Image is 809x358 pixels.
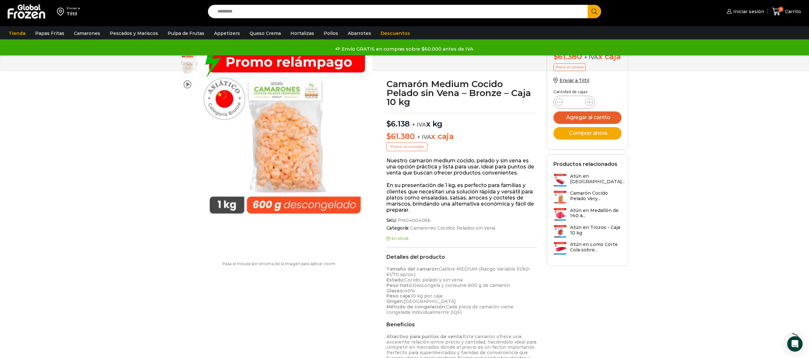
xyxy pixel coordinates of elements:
strong: Estado: [386,277,404,283]
span: Enviar a Tiltil [559,77,589,83]
a: Enviar a Tiltil [553,77,589,83]
p: x caja [386,132,537,141]
span: PM04004056 [397,218,431,223]
span: + IVA [417,134,431,140]
a: Atún en [GEOGRAPHIC_DATA]... [553,174,625,187]
a: Hortalizas [287,27,317,39]
strong: Método de congelación: [386,304,446,310]
a: Atún en Medallón de 140 a... [553,208,622,222]
span: + IVA [412,121,426,128]
span: + IVA [584,54,598,61]
p: Cantidad de cajas [553,90,622,94]
a: Pulpa de Frutas [164,27,208,39]
h1: Camarón Medium Cocido Pelado sin Vena – Bronze – Caja 10 kg [386,79,537,106]
input: Product quantity [568,98,580,107]
button: Agregar al carrito [553,111,622,124]
span: camaron medium bronze [181,61,194,74]
strong: Peso caja: [386,293,411,299]
h3: Atún en Medallón de 140 a... [570,208,622,219]
p: En stock [386,236,537,241]
strong: Glaseo: [386,288,404,294]
h3: Camarón Cocido Pelado Very... [570,191,622,201]
h2: Productos relacionados [553,161,617,167]
a: Pescados y Mariscos [107,27,161,39]
a: Descuentos [377,27,413,39]
h3: Atún en [GEOGRAPHIC_DATA]... [570,174,625,184]
div: x caja [553,52,622,61]
div: Enviar a [67,6,80,11]
img: address-field-icon.svg [57,6,67,17]
h3: Atún en Lomo Corte Cola sobre... [570,242,622,253]
span: Iniciar sesión [732,8,764,15]
span: Carrito [783,8,801,15]
span: SKU: [386,218,537,223]
div: Tiltil [67,11,80,17]
h3: Atún en Trozos - Caja 10 kg [570,225,622,236]
a: Iniciar sesión [725,5,764,18]
a: Camarones Cocidos Pelados sin Vena [409,225,495,231]
p: Nuestro camarón medium cocido, pelado y sin vena es una opción práctica y lista para usar, ideal ... [386,158,537,176]
button: Comprar ahora [553,127,622,140]
a: Camarones [71,27,103,39]
p: Precio al contado [386,142,427,151]
span: $ [553,52,558,61]
bdi: 61.380 [386,132,415,141]
span: Categoría: [386,225,537,231]
p: Precio al contado [553,63,586,71]
div: Open Intercom Messenger [787,336,803,352]
p: En su presentación de 1 kg, es perfecto para familias y clientes que necesitan una solución rápid... [386,182,537,213]
bdi: 6.138 [386,119,410,128]
strong: Tamaño del camarón: [386,266,439,272]
button: Search button [588,5,601,18]
p: Pasa el mouse por encima de la imagen para aplicar zoom [181,262,377,266]
strong: Atractivo para puntos de venta: [386,334,463,339]
h2: Beneficios [386,321,537,328]
a: Tienda [5,27,29,39]
strong: Peso neto: [386,282,413,288]
p: x kg [386,113,537,129]
a: Appetizers [211,27,243,39]
span: $ [386,119,391,128]
span: 0 [778,7,783,12]
h2: Detalles del producto [386,254,537,260]
a: Atún en Lomo Corte Cola sobre... [553,242,622,256]
a: Atún en Trozos - Caja 10 kg [553,225,622,239]
a: Pollos [321,27,341,39]
a: Papas Fritas [32,27,67,39]
strong: Origen: [386,298,404,304]
a: Queso Crema [246,27,284,39]
p: Calibre MEDIUM (Rango Variable 51/60- 61/70 aprox.) Cocido, pelado y sin vena Descongela y consum... [386,266,537,315]
bdi: 61.380 [553,52,582,61]
a: 0 Carrito [771,4,803,19]
a: Abarrotes [345,27,374,39]
span: $ [386,132,391,141]
a: Camarón Cocido Pelado Very... [553,191,622,204]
